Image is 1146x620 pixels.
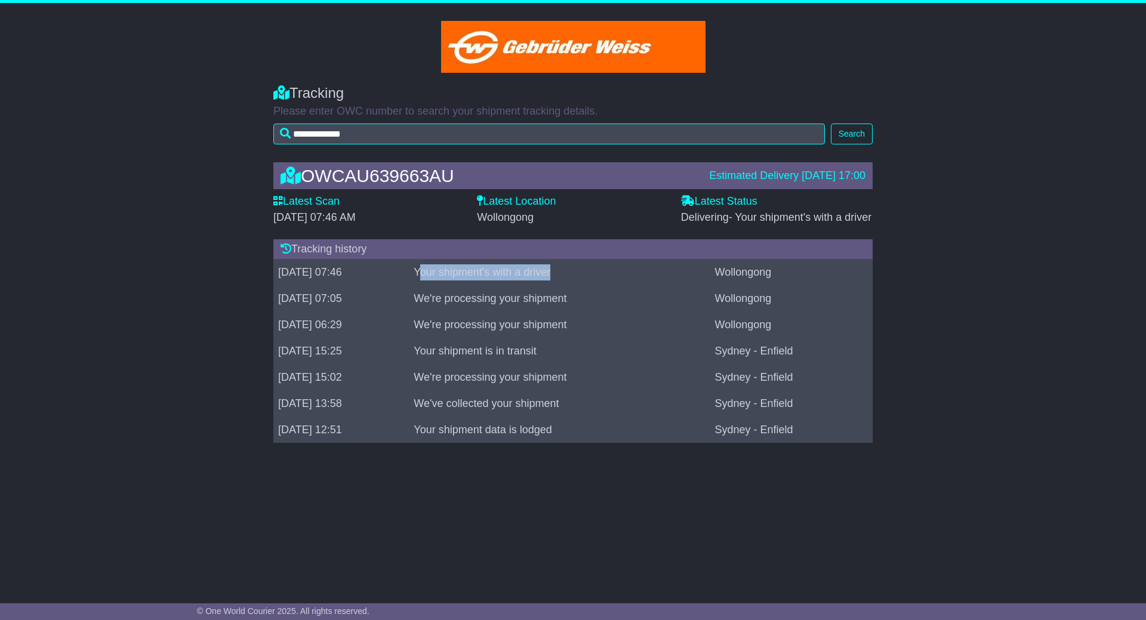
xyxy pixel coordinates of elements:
span: Wollongong [477,211,534,223]
label: Latest Location [477,195,556,208]
div: OWCAU639663AU [275,166,703,186]
td: Sydney - Enfield [710,338,873,365]
span: Delivering [681,211,872,223]
span: © One World Courier 2025. All rights reserved. [197,606,369,616]
label: Latest Status [681,195,757,208]
td: We're processing your shipment [409,365,710,391]
div: Estimated Delivery [DATE] 17:00 [709,169,865,183]
td: [DATE] 06:29 [273,312,409,338]
p: Please enter OWC number to search your shipment tracking details. [273,105,873,118]
td: Your shipment is in transit [409,338,710,365]
img: GetCustomerLogo [441,21,706,73]
label: Latest Scan [273,195,340,208]
td: Wollongong [710,286,873,312]
span: - Your shipment's with a driver [729,211,872,223]
td: Your shipment data is lodged [409,417,710,443]
td: [DATE] 12:51 [273,417,409,443]
td: We're processing your shipment [409,286,710,312]
td: [DATE] 07:46 [273,260,409,286]
div: Tracking [273,85,873,102]
td: We're processing your shipment [409,312,710,338]
td: [DATE] 15:25 [273,338,409,365]
td: Your shipment's with a driver [409,260,710,286]
td: [DATE] 13:58 [273,391,409,417]
td: Wollongong [710,260,873,286]
button: Search [831,124,873,144]
td: [DATE] 15:02 [273,365,409,391]
td: Sydney - Enfield [710,417,873,443]
td: We've collected your shipment [409,391,710,417]
td: Sydney - Enfield [710,365,873,391]
td: Sydney - Enfield [710,391,873,417]
td: [DATE] 07:05 [273,286,409,312]
td: Wollongong [710,312,873,338]
span: [DATE] 07:46 AM [273,211,356,223]
div: Tracking history [273,239,873,260]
